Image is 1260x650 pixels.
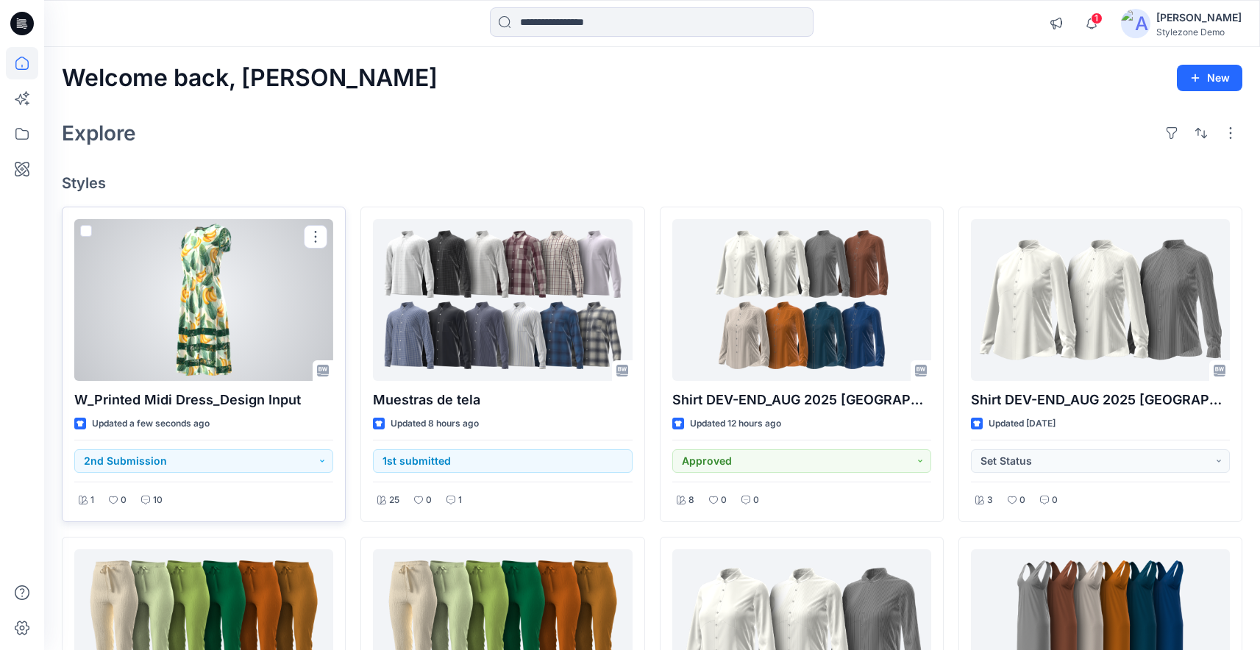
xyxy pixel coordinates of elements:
[1019,493,1025,508] p: 0
[1091,12,1103,24] span: 1
[1156,9,1242,26] div: [PERSON_NAME]
[62,65,438,92] h2: Welcome back, [PERSON_NAME]
[153,493,163,508] p: 10
[1156,26,1242,37] div: Stylezone Demo
[721,493,727,508] p: 0
[92,416,210,432] p: Updated a few seconds ago
[121,493,127,508] p: 0
[688,493,694,508] p: 8
[373,390,632,410] p: Muestras de tela
[458,493,462,508] p: 1
[672,219,931,381] a: Shirt DEV-END_AUG 2025 Segev
[74,390,333,410] p: W_Printed Midi Dress_Design Input
[971,390,1230,410] p: Shirt DEV-END_AUG 2025 [GEOGRAPHIC_DATA]
[90,493,94,508] p: 1
[62,121,136,145] h2: Explore
[971,219,1230,381] a: Shirt DEV-END_AUG 2025 Segev
[753,493,759,508] p: 0
[987,493,993,508] p: 3
[389,493,399,508] p: 25
[391,416,479,432] p: Updated 8 hours ago
[373,219,632,381] a: Muestras de tela
[1177,65,1242,91] button: New
[74,219,333,381] a: W_Printed Midi Dress_Design Input
[989,416,1056,432] p: Updated [DATE]
[672,390,931,410] p: Shirt DEV-END_AUG 2025 [GEOGRAPHIC_DATA]
[1121,9,1150,38] img: avatar
[426,493,432,508] p: 0
[62,174,1242,192] h4: Styles
[690,416,781,432] p: Updated 12 hours ago
[1052,493,1058,508] p: 0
